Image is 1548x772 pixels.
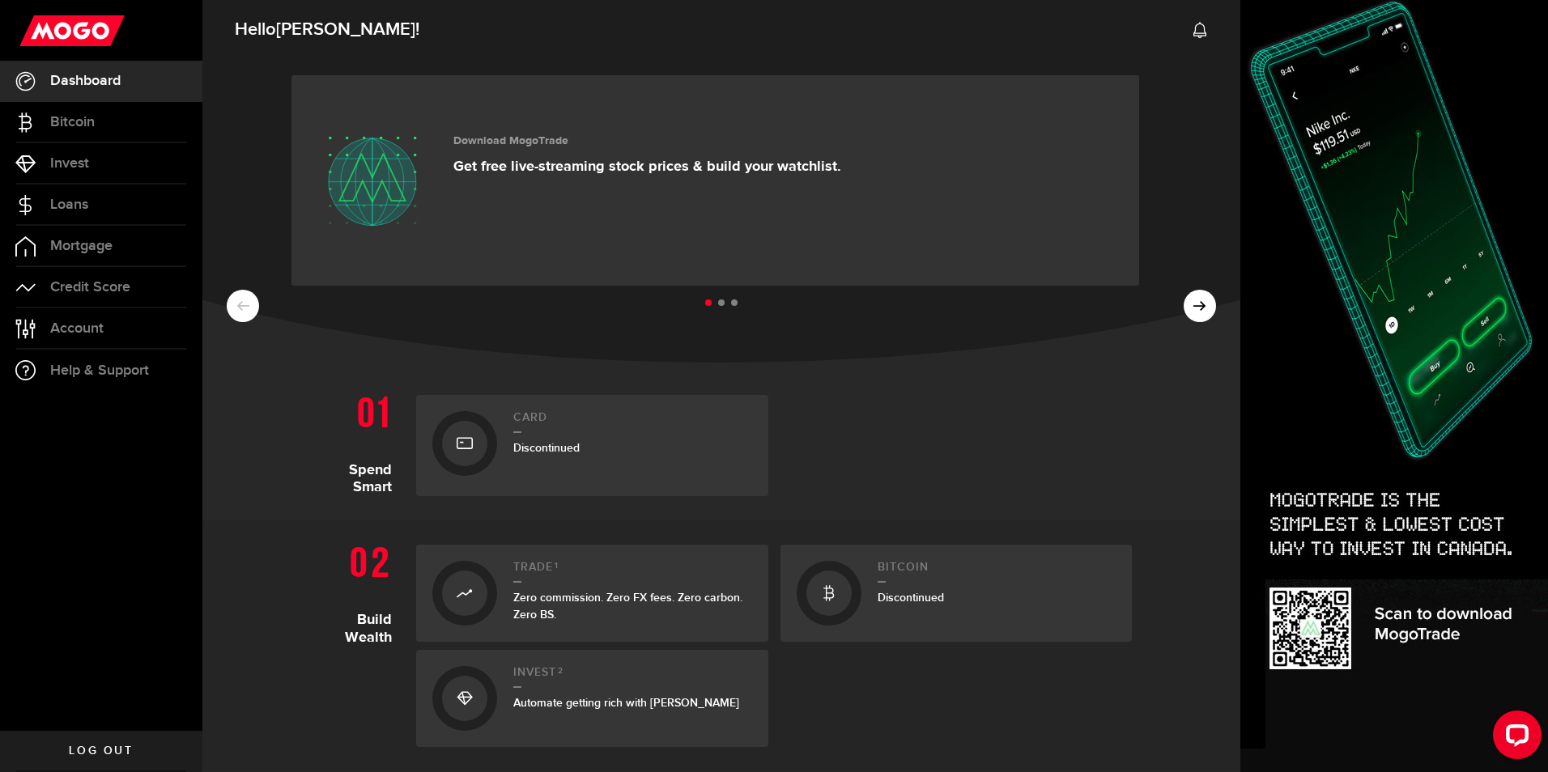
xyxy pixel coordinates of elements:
[416,650,768,747] a: Invest2Automate getting rich with [PERSON_NAME]
[453,134,841,148] h3: Download MogoTrade
[558,666,563,676] sup: 2
[878,561,1116,583] h2: Bitcoin
[50,74,121,88] span: Dashboard
[453,158,841,176] p: Get free live-streaming stock prices & build your watchlist.
[311,387,404,496] h1: Spend Smart
[513,666,752,688] h2: Invest
[291,75,1139,286] a: Download MogoTrade Get free live-streaming stock prices & build your watchlist.
[69,745,133,757] span: Log out
[50,115,95,129] span: Bitcoin
[513,411,752,433] h2: Card
[1480,704,1548,772] iframe: LiveChat chat widget
[513,441,580,455] span: Discontinued
[50,321,104,336] span: Account
[235,13,419,47] span: Hello !
[513,591,742,621] span: Zero commission. Zero FX fees. Zero carbon. Zero BS.
[416,395,768,496] a: CardDiscontinued
[50,197,88,212] span: Loans
[276,19,415,40] span: [PERSON_NAME]
[555,561,559,571] sup: 1
[416,545,768,642] a: Trade1Zero commission. Zero FX fees. Zero carbon. Zero BS.
[878,591,944,604] span: Discontinued
[50,363,149,378] span: Help & Support
[513,696,739,710] span: Automate getting rich with [PERSON_NAME]
[50,280,130,295] span: Credit Score
[311,537,404,747] h1: Build Wealth
[780,545,1133,642] a: BitcoinDiscontinued
[50,156,89,171] span: Invest
[513,561,752,583] h2: Trade
[50,239,113,253] span: Mortgage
